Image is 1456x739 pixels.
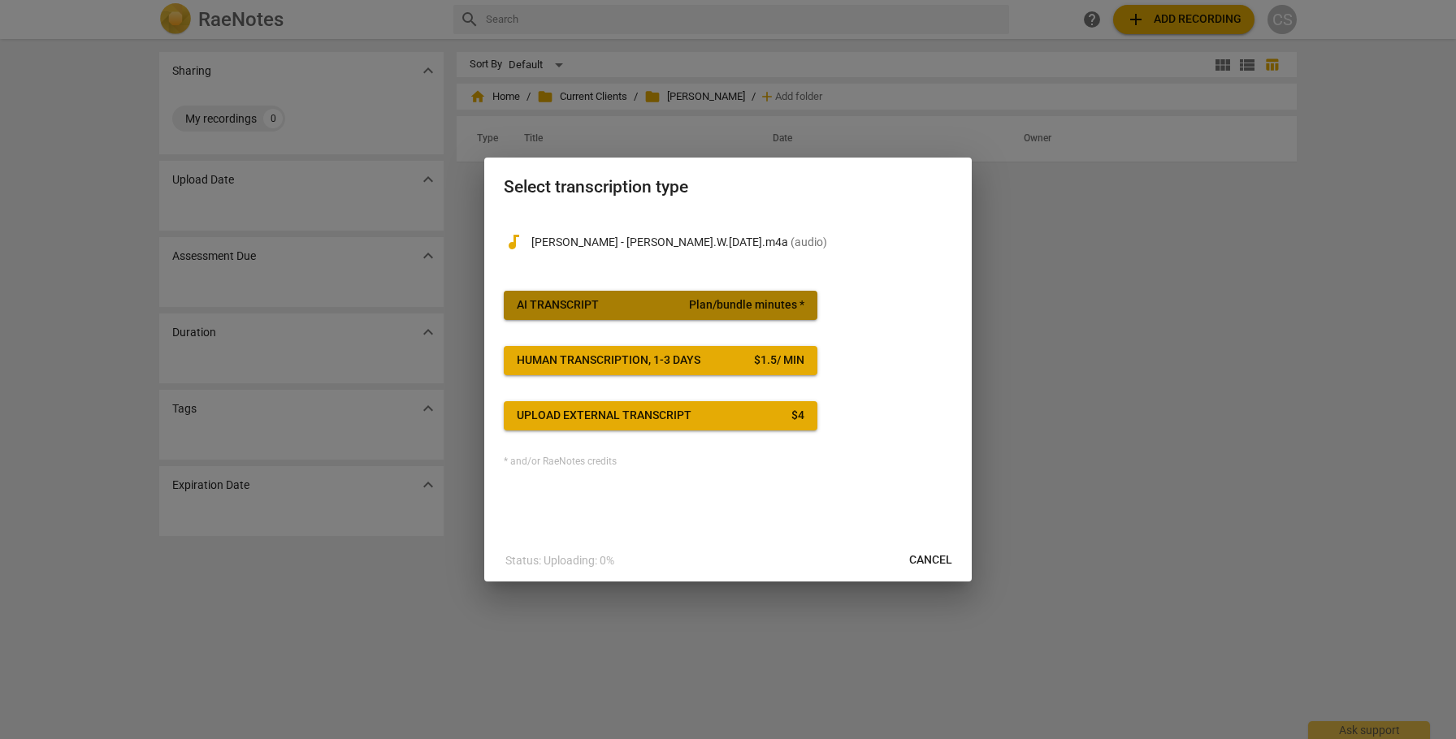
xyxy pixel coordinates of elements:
[504,232,523,252] span: audiotrack
[504,456,952,468] div: * and/or RaeNotes credits
[504,346,817,375] button: Human transcription, 1-3 days$1.5/ min
[505,552,614,569] p: Status: Uploading: 0%
[517,352,700,369] div: Human transcription, 1-3 days
[504,291,817,320] button: AI TranscriptPlan/bundle minutes *
[909,552,952,568] span: Cancel
[504,401,817,430] button: Upload external transcript$4
[517,408,691,424] div: Upload external transcript
[531,234,952,251] p: Chris Wilson - Chris.W.25.09.24.m4a(audio)
[791,408,804,424] div: $ 4
[517,297,599,313] div: AI Transcript
[754,352,804,369] div: $ 1.5 / min
[896,546,965,575] button: Cancel
[504,177,952,197] h2: Select transcription type
[791,236,827,248] span: ( audio )
[689,297,804,313] span: Plan/bundle minutes *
